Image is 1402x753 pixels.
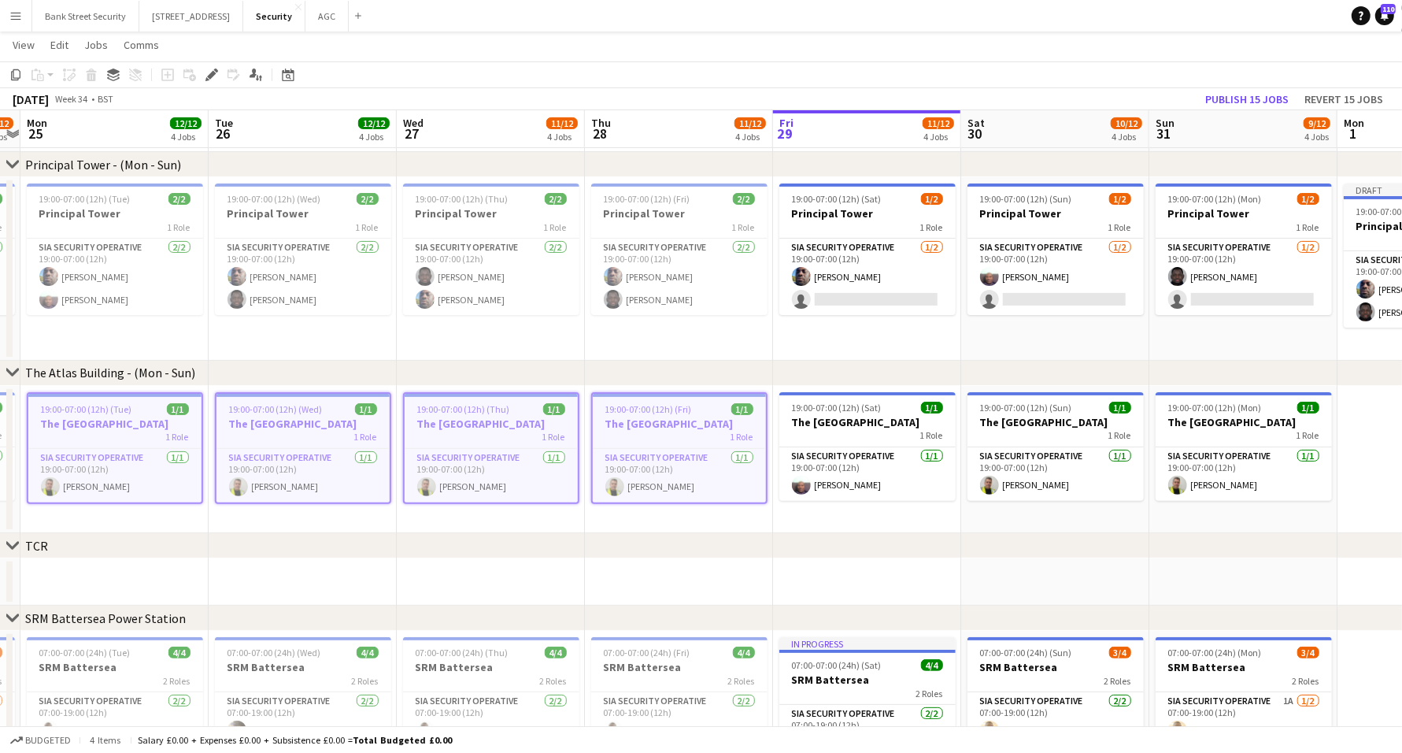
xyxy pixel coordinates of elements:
span: 1/1 [921,402,943,414]
app-job-card: 19:00-07:00 (12h) (Wed)1/1The [GEOGRAPHIC_DATA]1 RoleSIA Security Operative1/119:00-07:00 (12h)[P... [215,392,391,504]
span: 110 [1381,4,1396,14]
span: 1/1 [167,403,189,415]
span: 2 Roles [352,675,379,687]
div: 4 Jobs [1304,131,1330,143]
div: SRM Battersea Power Station [25,610,186,626]
span: 07:00-07:00 (24h) (Fri) [604,647,690,658]
app-job-card: 19:00-07:00 (12h) (Sun)1/1The [GEOGRAPHIC_DATA]1 RoleSIA Security Operative1/119:00-07:00 (12h)[P... [967,392,1144,501]
div: Principal Tower - (Mon - Sun) [25,157,181,172]
div: 19:00-07:00 (12h) (Fri)2/2Principal Tower1 RoleSIA Security Operative2/219:00-07:00 (12h)[PERSON_... [591,184,768,315]
span: 3/4 [1297,647,1319,658]
span: 12/12 [358,117,390,129]
span: Edit [50,38,68,52]
app-card-role: SIA Security Operative2/219:00-07:00 (12h)[PERSON_NAME][PERSON_NAME] [215,239,391,315]
app-job-card: 19:00-07:00 (12h) (Thu)1/1The [GEOGRAPHIC_DATA]1 RoleSIA Security Operative1/119:00-07:00 (12h)[P... [403,392,579,504]
span: 1 Role [168,221,191,233]
span: 4/4 [357,647,379,658]
h3: Principal Tower [27,206,203,221]
span: 4/4 [168,647,191,658]
div: 19:00-07:00 (12h) (Sat)1/2Principal Tower1 RoleSIA Security Operative1/219:00-07:00 (12h)[PERSON_... [779,184,956,315]
h3: The [GEOGRAPHIC_DATA] [28,417,202,431]
app-card-role: SIA Security Operative1/119:00-07:00 (12h)[PERSON_NAME] [28,449,202,503]
span: 2 Roles [164,675,191,687]
app-job-card: 19:00-07:00 (12h) (Sat)1/1The [GEOGRAPHIC_DATA]1 RoleSIA Security Operative1/119:00-07:00 (12h)[P... [779,392,956,501]
h3: Principal Tower [967,206,1144,221]
app-card-role: SIA Security Operative1/219:00-07:00 (12h)[PERSON_NAME] [1156,239,1332,315]
h3: The [GEOGRAPHIC_DATA] [405,417,578,431]
span: 19:00-07:00 (12h) (Mon) [1168,193,1262,205]
app-card-role: SIA Security Operative1/119:00-07:00 (12h)[PERSON_NAME] [405,449,578,503]
span: 1 Role [1108,221,1131,233]
h3: Principal Tower [215,206,391,221]
span: Sat [967,116,985,130]
span: 1/2 [921,193,943,205]
span: 1 Role [1297,221,1319,233]
span: 1 Role [920,429,943,441]
span: 26 [213,124,233,143]
span: 1 Role [1297,429,1319,441]
h3: SRM Battersea [215,660,391,674]
h3: The [GEOGRAPHIC_DATA] [593,417,766,431]
div: BST [98,93,113,105]
span: 1 Role [356,221,379,233]
span: 1/1 [355,403,377,415]
div: 4 Jobs [547,131,577,143]
app-card-role: SIA Security Operative2/219:00-07:00 (12h)[PERSON_NAME][PERSON_NAME] [27,239,203,315]
h3: The [GEOGRAPHIC_DATA] [216,417,390,431]
button: Budgeted [8,732,73,749]
app-job-card: 19:00-07:00 (12h) (Mon)1/1The [GEOGRAPHIC_DATA]1 RoleSIA Security Operative1/119:00-07:00 (12h)[P... [1156,392,1332,501]
h3: Principal Tower [403,206,579,221]
span: Budgeted [25,735,71,746]
div: [DATE] [13,91,49,107]
a: Edit [44,35,75,55]
span: 07:00-07:00 (24h) (Mon) [1168,647,1262,658]
span: 30 [965,124,985,143]
span: Fri [779,116,793,130]
div: 4 Jobs [1112,131,1141,143]
span: Tue [215,116,233,130]
span: 4/4 [545,647,567,658]
app-job-card: 19:00-07:00 (12h) (Thu)2/2Principal Tower1 RoleSIA Security Operative2/219:00-07:00 (12h)[PERSON_... [403,184,579,315]
span: Mon [1344,116,1364,130]
app-card-role: SIA Security Operative1/119:00-07:00 (12h)[PERSON_NAME] [967,447,1144,501]
div: 4 Jobs [923,131,953,143]
span: 19:00-07:00 (12h) (Sat) [792,193,882,205]
h3: Principal Tower [1156,206,1332,221]
span: 1 Role [166,431,189,443]
span: 07:00-07:00 (24h) (Sun) [980,647,1072,658]
span: 19:00-07:00 (12h) (Wed) [229,403,323,415]
button: AGC [305,1,349,32]
span: Comms [124,38,159,52]
h3: SRM Battersea [779,673,956,687]
h3: The [GEOGRAPHIC_DATA] [1156,415,1332,429]
span: 19:00-07:00 (12h) (Thu) [416,193,509,205]
button: [STREET_ADDRESS] [139,1,243,32]
app-card-role: SIA Security Operative2/219:00-07:00 (12h)[PERSON_NAME][PERSON_NAME] [591,239,768,315]
div: 4 Jobs [735,131,765,143]
button: Revert 15 jobs [1298,89,1389,109]
a: View [6,35,41,55]
span: 07:00-07:00 (24h) (Sat) [792,659,882,671]
div: 19:00-07:00 (12h) (Tue)1/1The [GEOGRAPHIC_DATA]1 RoleSIA Security Operative1/119:00-07:00 (12h)[P... [27,392,203,504]
span: 1 Role [731,431,753,443]
span: 11/12 [734,117,766,129]
span: 25 [24,124,47,143]
app-card-role: SIA Security Operative1/119:00-07:00 (12h)[PERSON_NAME] [216,449,390,503]
app-job-card: 19:00-07:00 (12h) (Wed)2/2Principal Tower1 RoleSIA Security Operative2/219:00-07:00 (12h)[PERSON_... [215,184,391,315]
span: 1 Role [354,431,377,443]
span: 2 Roles [916,688,943,699]
app-card-role: SIA Security Operative1/219:00-07:00 (12h)[PERSON_NAME] [779,239,956,315]
span: 10/12 [1111,117,1142,129]
span: 1/2 [1297,193,1319,205]
span: 1 Role [732,221,755,233]
span: 2/2 [357,193,379,205]
div: In progress [779,637,956,650]
a: Comms [117,35,165,55]
span: 19:00-07:00 (12h) (Thu) [417,403,510,415]
span: 19:00-07:00 (12h) (Mon) [1168,402,1262,414]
